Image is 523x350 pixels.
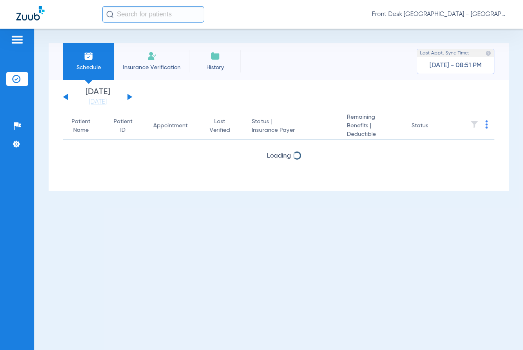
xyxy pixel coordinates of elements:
[69,117,93,135] div: Patient Name
[84,51,94,61] img: Schedule
[485,50,491,56] img: last sync help info
[372,10,507,18] span: Front Desk [GEOGRAPHIC_DATA] - [GEOGRAPHIC_DATA] | My Community Dental Centers
[252,126,333,135] span: Insurance Payer
[470,120,478,129] img: filter.svg
[113,117,133,135] div: Patient ID
[102,6,204,23] input: Search for patients
[147,51,157,61] img: Manual Insurance Verification
[210,51,220,61] img: History
[106,11,114,18] img: Search Icon
[11,35,24,45] img: hamburger-icon
[340,113,405,140] th: Remaining Benefits |
[405,113,460,140] th: Status
[196,63,235,72] span: History
[267,153,291,159] span: Loading
[208,117,239,135] div: Last Verified
[73,98,122,106] a: [DATE]
[120,63,183,72] span: Insurance Verification
[420,49,469,57] span: Last Appt. Sync Time:
[73,88,122,106] li: [DATE]
[16,6,45,20] img: Zuub Logo
[485,120,488,129] img: group-dot-blue.svg
[69,117,100,135] div: Patient Name
[245,113,340,140] th: Status |
[347,130,398,139] span: Deductible
[429,61,482,70] span: [DATE] - 08:51 PM
[113,117,140,135] div: Patient ID
[153,122,188,130] div: Appointment
[208,117,232,135] div: Last Verified
[153,122,195,130] div: Appointment
[69,63,108,72] span: Schedule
